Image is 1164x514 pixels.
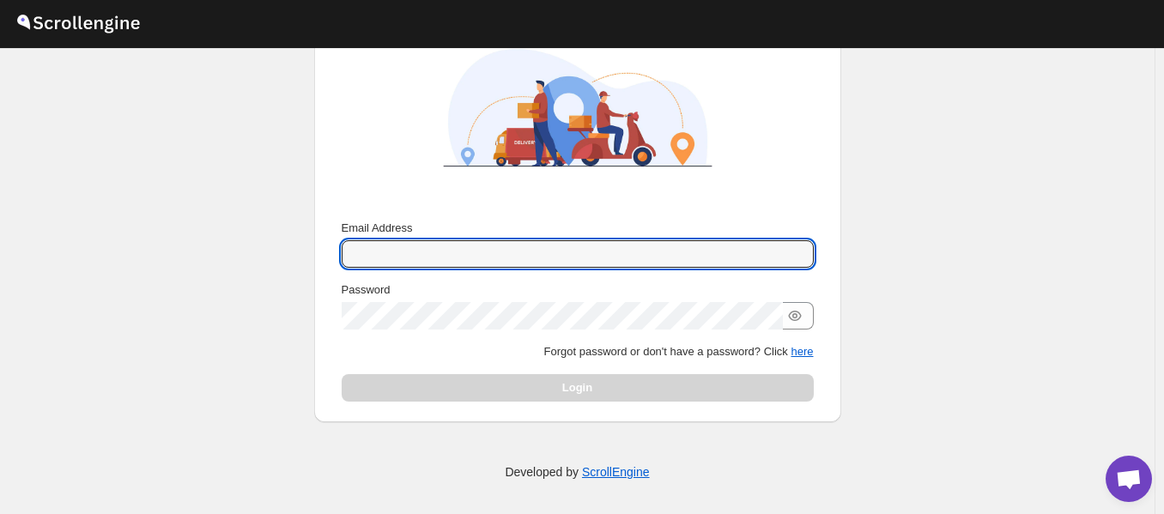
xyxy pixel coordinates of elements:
p: Forgot password or don't have a password? Click [342,343,814,360]
span: Password [342,283,391,296]
a: ScrollEngine [582,465,650,479]
span: Email Address [342,221,413,234]
button: here [791,345,813,358]
img: ScrollEngine [427,8,728,208]
p: Developed by [505,463,649,481]
div: Açık sohbet [1106,456,1152,502]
